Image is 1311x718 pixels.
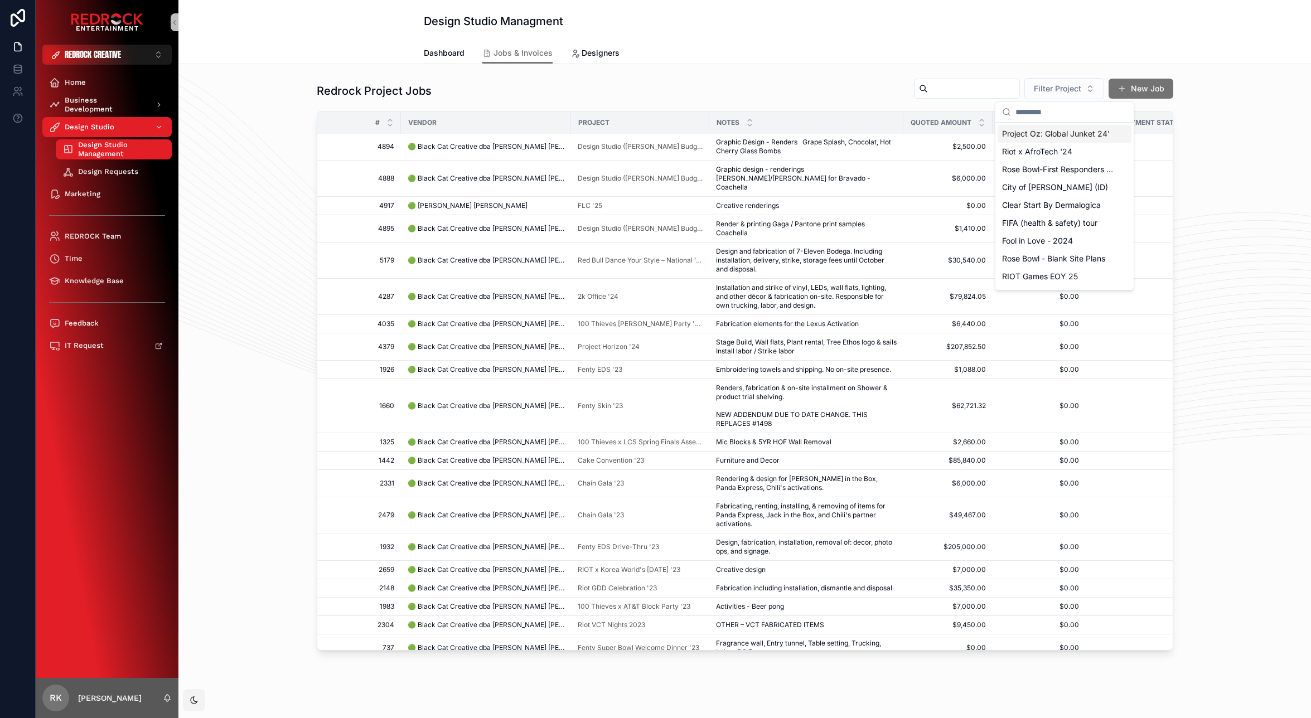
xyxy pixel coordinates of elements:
[578,319,703,328] a: 100 Thieves [PERSON_NAME] Party '24
[65,341,104,350] span: IT Request
[578,142,703,151] a: Design Studio ([PERSON_NAME] Budget)
[578,342,703,351] a: Project Horizon '24
[331,584,394,593] span: 2148
[578,256,703,265] a: Red Bull Dance Your Style – National ’25
[578,174,703,183] a: Design Studio ([PERSON_NAME] Budget)
[331,319,394,328] span: 4035
[331,511,394,520] a: 2479
[716,165,897,192] a: Graphic design - renderings [PERSON_NAME]/[PERSON_NAME] for Bravado -Coachella
[716,438,897,447] a: Mic Blocks & 5YR HOF Wall Removal
[1002,128,1110,139] span: Project Oz: Global Junket 24'
[65,319,99,328] span: Feedback
[317,83,432,99] h1: Redrock Project Jobs
[716,338,897,356] a: Stage Build, Wall flats, Plant rental, Tree Ethos logo & sails Install labor / Strike labor
[716,474,897,492] a: Rendering & design for [PERSON_NAME] in the Box, Panda Express, Chili's activations.
[716,456,780,465] span: Furniture and Decor
[910,256,986,265] a: $30,540.00
[910,479,986,488] span: $6,000.00
[331,456,394,465] a: 1442
[331,201,394,210] span: 4917
[578,602,690,611] a: 100 Thieves x AT&T Block Party '23
[716,283,897,310] a: Installation and strike of vinyl, LEDs, wall flats, lighting, and other décor & fabrication on-si...
[1002,253,1105,264] span: Rose Bowl - Blank Site Plans
[716,384,897,428] a: Renders, fabrication & on-site installment on Shower & product trial shelving. NEW ADDENDUM DUE T...
[331,256,394,265] a: 5179
[999,342,1079,351] a: $0.00
[910,438,986,447] a: $2,660.00
[331,643,394,652] span: 737
[910,201,986,210] a: $0.00
[999,479,1079,488] a: $0.00
[331,365,394,374] span: 1926
[910,643,986,652] span: $0.00
[578,365,622,374] a: Fenty EDS '23
[424,47,465,59] span: Dashboard
[1002,271,1078,282] span: RIOT Games EOY 25
[910,565,986,574] a: $7,000.00
[42,226,172,246] a: REDROCK Team
[331,174,394,183] span: 4888
[71,13,143,31] img: App logo
[65,254,83,263] span: Time
[999,565,1079,574] span: $0.00
[408,201,564,210] a: 🟢 [PERSON_NAME] [PERSON_NAME]
[999,319,1079,328] span: $0.00
[42,313,172,333] a: Feedback
[716,220,897,237] a: Render & printing Gaga / Pantone print samples Coachella
[999,401,1079,410] a: $0.00
[910,511,986,520] a: $49,467.00
[999,542,1079,551] a: $0.00
[578,511,624,520] span: Chain Gala '23
[578,602,703,611] a: 100 Thieves x AT&T Block Party '23
[331,438,394,447] span: 1325
[999,292,1079,301] span: $0.00
[331,292,394,301] a: 4287
[999,456,1079,465] span: $0.00
[578,201,602,210] span: FLC '25
[408,511,564,520] a: 🟢 Black Cat Creative dba [PERSON_NAME] [PERSON_NAME] - johnnyjos
[65,96,146,114] span: Business Development
[408,401,564,410] a: 🟢 Black Cat Creative dba [PERSON_NAME] [PERSON_NAME] - johnnyjos
[331,479,394,488] a: 2331
[716,502,897,528] a: Fabricating, renting, installing, & removing of items for Panda Express, Jack in the Box, and Chi...
[65,123,114,132] span: Design Studio
[716,319,859,328] span: Fabrication elements for the Lexus Activation
[999,511,1079,520] span: $0.00
[910,602,986,611] span: $7,000.00
[910,584,986,593] span: $35,350.00
[56,139,172,159] a: Design Studio Management
[408,319,564,328] a: 🟢 Black Cat Creative dba [PERSON_NAME] [PERSON_NAME] - johnnyjos
[36,65,178,370] div: scrollable content
[578,224,703,233] span: Design Studio ([PERSON_NAME] Budget)
[578,479,624,488] a: Chain Gala '23
[78,167,138,176] span: Design Requests
[408,565,564,574] span: 🟢 Black Cat Creative dba [PERSON_NAME] [PERSON_NAME] - johnnyjos
[716,584,897,593] a: Fabrication including installation, dismantle and disposal
[910,142,986,151] span: $2,500.00
[578,620,703,629] a: Riot VCT Nights 2023
[331,224,394,233] a: 4895
[578,342,640,351] span: Project Horizon '24
[331,401,394,410] span: 1660
[910,365,986,374] span: $1,088.00
[1002,164,1114,175] span: Rose Bowl-First Responders Concert
[56,162,172,182] a: Design Requests
[716,538,897,556] span: Design, fabrication, installation, removal of: decor, photo ops, and signage.
[408,438,564,447] span: 🟢 Black Cat Creative dba [PERSON_NAME] [PERSON_NAME] - johnnyjos
[578,292,703,301] a: 2k Office '24
[999,602,1079,611] span: $0.00
[716,602,897,611] a: Activities - Beer pong
[716,201,897,210] a: Creative renderings
[1002,182,1108,193] span: City of [PERSON_NAME] (ID)
[578,542,659,551] a: Fenty EDS Drive-Thru '23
